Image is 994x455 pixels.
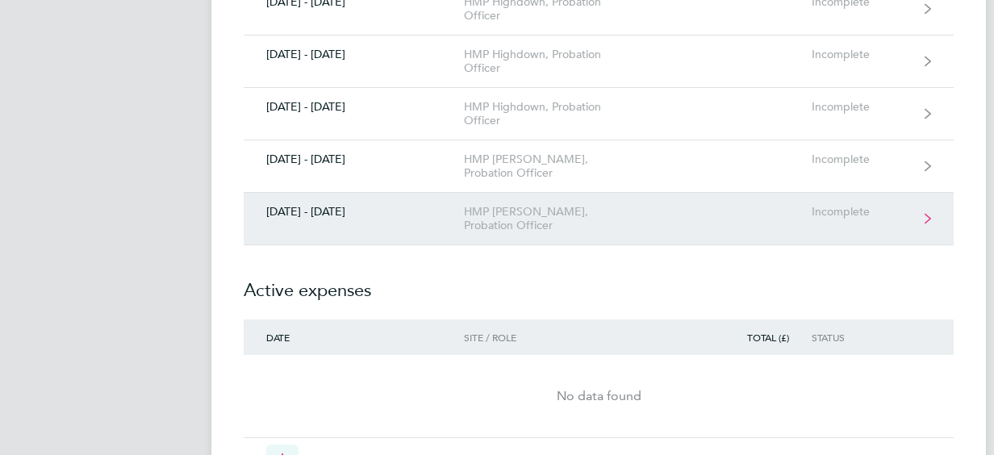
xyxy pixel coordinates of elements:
div: [DATE] - [DATE] [244,100,464,114]
div: Incomplete [812,48,911,61]
div: HMP [PERSON_NAME], Probation Officer [464,152,649,180]
a: [DATE] - [DATE]HMP Highdown, Probation OfficerIncomplete [244,88,954,140]
a: [DATE] - [DATE]HMP [PERSON_NAME], Probation OfficerIncomplete [244,193,954,245]
h2: Active expenses [244,245,954,319]
div: HMP Highdown, Probation Officer [464,48,649,75]
div: Site / Role [464,332,649,343]
div: [DATE] - [DATE] [244,152,464,166]
div: Date [244,332,464,343]
div: HMP [PERSON_NAME], Probation Officer [464,205,649,232]
div: HMP Highdown, Probation Officer [464,100,649,127]
div: [DATE] - [DATE] [244,48,464,61]
div: Status [812,332,911,343]
div: [DATE] - [DATE] [244,205,464,219]
div: Total (£) [720,332,812,343]
div: Incomplete [812,205,911,219]
div: Incomplete [812,100,911,114]
div: Incomplete [812,152,911,166]
div: No data found [244,386,954,406]
a: [DATE] - [DATE]HMP Highdown, Probation OfficerIncomplete [244,35,954,88]
a: [DATE] - [DATE]HMP [PERSON_NAME], Probation OfficerIncomplete [244,140,954,193]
